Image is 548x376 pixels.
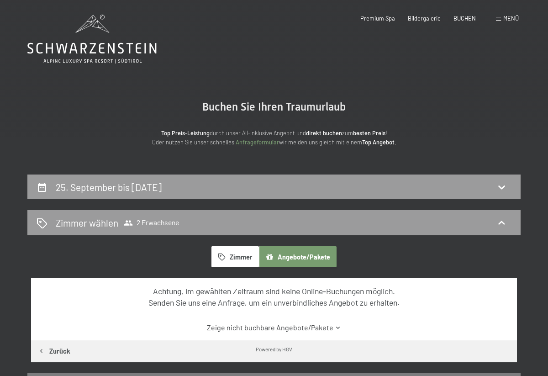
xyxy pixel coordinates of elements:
div: Achtung, im gewählten Zeitraum sind keine Online-Buchungen möglich. Senden Sie uns eine Anfrage, ... [46,286,502,308]
h2: Zimmer wählen [56,216,118,229]
a: BUCHEN [453,15,476,22]
strong: Top Angebot. [362,138,396,146]
button: Zurück [31,340,77,362]
h2: 25. September bis [DATE] [56,181,162,193]
span: Buchen Sie Ihren Traumurlaub [202,101,346,113]
p: durch unser All-inklusive Angebot und zum ! Oder nutzen Sie unser schnelles wir melden uns gleich... [91,128,457,147]
span: Menü [503,15,519,22]
a: Bildergalerie [408,15,441,22]
a: Premium Spa [360,15,395,22]
div: Powered by HGV [256,345,292,353]
a: Anfrageformular [236,138,279,146]
strong: Top Preis-Leistung [161,129,210,137]
button: Zimmer [211,246,259,267]
a: Zeige nicht buchbare Angebote/Pakete [46,323,502,333]
button: Angebote/Pakete [259,246,337,267]
strong: direkt buchen [306,129,342,137]
strong: besten Preis [353,129,385,137]
span: 2 Erwachsene [124,218,179,228]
